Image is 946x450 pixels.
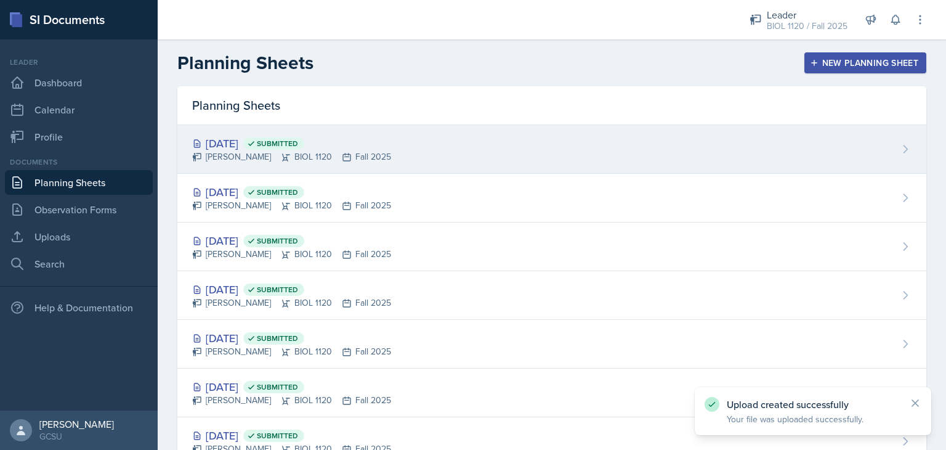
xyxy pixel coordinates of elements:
[257,236,298,246] span: Submitted
[192,248,391,261] div: [PERSON_NAME] BIOL 1120 Fall 2025
[192,150,391,163] div: [PERSON_NAME] BIOL 1120 Fall 2025
[177,174,926,223] a: [DATE] Submitted [PERSON_NAME]BIOL 1120Fall 2025
[812,58,918,68] div: New Planning Sheet
[257,139,298,149] span: Submitted
[5,295,153,320] div: Help & Documentation
[257,187,298,197] span: Submitted
[39,418,114,430] div: [PERSON_NAME]
[5,197,153,222] a: Observation Forms
[257,285,298,295] span: Submitted
[177,271,926,320] a: [DATE] Submitted [PERSON_NAME]BIOL 1120Fall 2025
[177,369,926,417] a: [DATE] Submitted [PERSON_NAME]BIOL 1120Fall 2025
[192,199,391,212] div: [PERSON_NAME] BIOL 1120 Fall 2025
[767,20,847,33] div: BIOL 1120 / Fall 2025
[192,330,391,346] div: [DATE]
[257,382,298,392] span: Submitted
[192,297,391,309] div: [PERSON_NAME] BIOL 1120 Fall 2025
[192,281,391,298] div: [DATE]
[804,52,926,73] button: New Planning Sheet
[5,125,153,149] a: Profile
[192,427,391,444] div: [DATE]
[257,431,298,441] span: Submitted
[727,398,899,411] p: Upload created successfully
[257,333,298,343] span: Submitted
[177,320,926,369] a: [DATE] Submitted [PERSON_NAME]BIOL 1120Fall 2025
[5,97,153,122] a: Calendar
[767,7,847,22] div: Leader
[192,394,391,407] div: [PERSON_NAME] BIOL 1120 Fall 2025
[177,125,926,174] a: [DATE] Submitted [PERSON_NAME]BIOL 1120Fall 2025
[192,135,391,152] div: [DATE]
[5,157,153,168] div: Documents
[5,170,153,195] a: Planning Sheets
[177,223,926,271] a: [DATE] Submitted [PERSON_NAME]BIOL 1120Fall 2025
[192,378,391,395] div: [DATE]
[192,232,391,249] div: [DATE]
[177,52,313,74] h2: Planning Sheets
[5,224,153,249] a: Uploads
[177,86,926,125] div: Planning Sheets
[192,345,391,358] div: [PERSON_NAME] BIOL 1120 Fall 2025
[39,430,114,443] div: GCSU
[5,252,153,276] a: Search
[5,57,153,68] div: Leader
[727,413,899,425] p: Your file was uploaded successfully.
[192,184,391,200] div: [DATE]
[5,70,153,95] a: Dashboard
